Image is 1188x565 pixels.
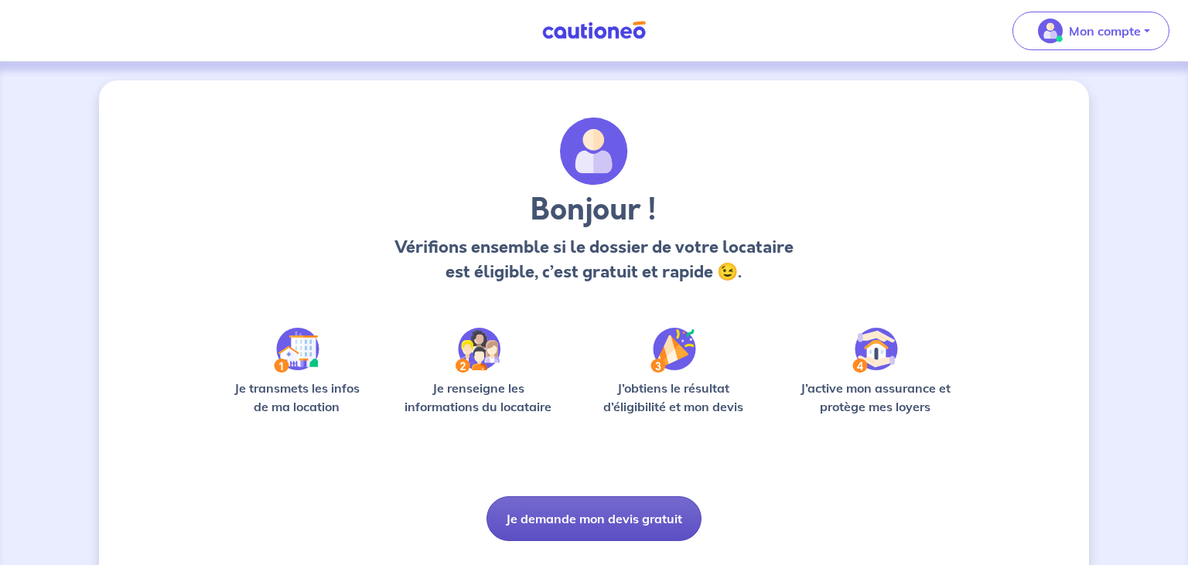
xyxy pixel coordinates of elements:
img: /static/bfff1cf634d835d9112899e6a3df1a5d/Step-4.svg [852,328,898,373]
img: /static/c0a346edaed446bb123850d2d04ad552/Step-2.svg [456,328,500,373]
img: illu_account_valid_menu.svg [1038,19,1063,43]
img: /static/f3e743aab9439237c3e2196e4328bba9/Step-3.svg [650,328,696,373]
img: Cautioneo [536,21,652,40]
p: J’obtiens le résultat d’éligibilité et mon devis [586,379,761,416]
button: illu_account_valid_menu.svgMon compte [1012,12,1169,50]
img: /static/90a569abe86eec82015bcaae536bd8e6/Step-1.svg [274,328,319,373]
p: Vérifions ensemble si le dossier de votre locataire est éligible, c’est gratuit et rapide 😉. [390,235,797,284]
p: Mon compte [1069,22,1141,40]
button: Je demande mon devis gratuit [486,496,702,541]
img: archivate [560,117,628,185]
p: Je renseigne les informations du locataire [395,379,562,416]
h3: Bonjour ! [390,192,797,229]
p: Je transmets les infos de ma location [223,379,370,416]
p: J’active mon assurance et protège mes loyers [785,379,965,416]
